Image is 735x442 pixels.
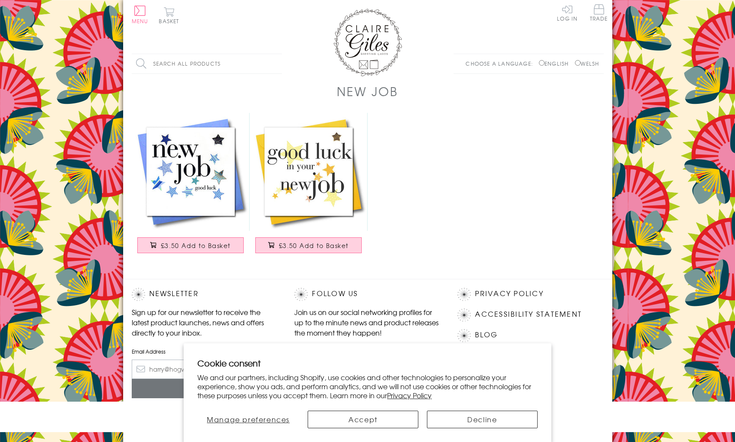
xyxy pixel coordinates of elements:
input: Search all products [132,54,282,73]
h2: Cookie consent [197,357,538,369]
span: Trade [590,4,608,21]
p: Join us on our social networking profiles for up to the minute news and product releases the mome... [294,307,440,338]
h2: Follow Us [294,288,440,301]
span: £3.50 Add to Basket [279,241,349,250]
input: Subscribe [132,379,278,398]
h2: Newsletter [132,288,278,301]
img: Claire Giles Greetings Cards [333,9,402,76]
p: Choose a language: [466,60,537,67]
input: English [539,60,544,66]
img: New Job Card, Good Luck, Embellished with a padded star [250,113,368,231]
label: Email Address [132,348,278,355]
a: Blog [475,329,498,341]
img: New Job Card, Blue Stars, Good Luck, padded star embellished [132,113,250,231]
span: Manage preferences [207,414,290,424]
button: Manage preferences [197,411,299,428]
p: Sign up for our newsletter to receive the latest product launches, news and offers directly to yo... [132,307,278,338]
input: Welsh [575,60,581,66]
input: harry@hogwarts.edu [132,360,278,379]
button: Menu [132,6,148,24]
button: £3.50 Add to Basket [255,237,362,253]
label: Welsh [575,60,599,67]
p: We and our partners, including Shopify, use cookies and other technologies to personalize your ex... [197,373,538,400]
a: New Job Card, Blue Stars, Good Luck, padded star embellished £3.50 Add to Basket [132,113,250,262]
button: Basket [157,7,181,24]
a: Accessibility Statement [475,309,582,320]
h1: New Job [337,82,398,100]
a: New Job Card, Good Luck, Embellished with a padded star £3.50 Add to Basket [250,113,368,262]
button: Accept [308,411,418,428]
span: £3.50 Add to Basket [161,241,231,250]
button: Decline [427,411,538,428]
label: English [539,60,573,67]
a: Privacy Policy [475,288,543,300]
span: Menu [132,17,148,25]
a: Trade [590,4,608,23]
a: Log In [557,4,578,21]
a: Privacy Policy [387,390,432,400]
input: Search [273,54,282,73]
button: £3.50 Add to Basket [137,237,244,253]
